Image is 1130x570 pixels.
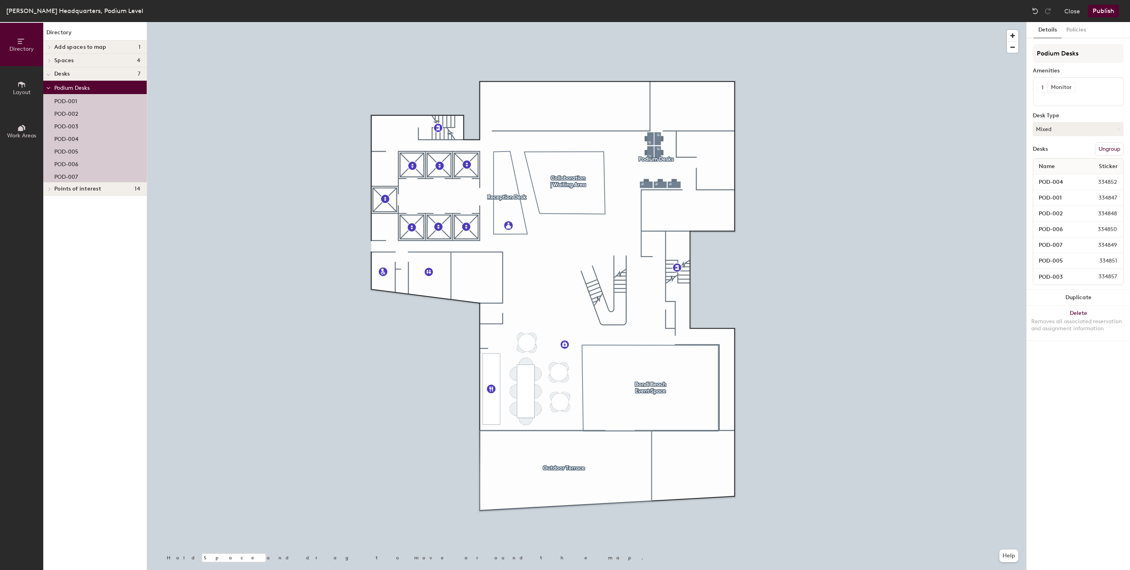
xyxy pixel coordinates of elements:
[54,85,90,91] span: Podium Desks
[1080,257,1122,265] span: 334851
[1035,159,1059,174] span: Name
[1079,209,1122,218] span: 334848
[54,44,107,50] span: Add spaces to map
[13,89,31,96] span: Layout
[54,133,78,142] p: POD-004
[54,57,74,64] span: Spaces
[1079,241,1122,250] span: 334849
[1062,22,1091,38] button: Policies
[1027,305,1130,340] button: DeleteRemoves all associated reservation and assignment information
[138,44,140,50] span: 1
[1088,5,1119,17] button: Publish
[1033,68,1124,74] div: Amenities
[54,146,78,155] p: POD-005
[43,28,147,41] h1: Directory
[1035,255,1080,266] input: Unnamed desk
[1033,146,1048,152] div: Desks
[1027,290,1130,305] button: Duplicate
[1064,5,1080,17] button: Close
[1033,113,1124,119] div: Desk Type
[1033,122,1124,136] button: Mixed
[54,71,70,77] span: Desks
[1080,194,1122,202] span: 334847
[1035,192,1080,204] input: Unnamed desk
[1034,22,1062,38] button: Details
[1037,82,1047,93] button: 1
[1047,82,1075,93] div: Monitor
[999,550,1018,562] button: Help
[6,6,143,16] div: [PERSON_NAME] Headquarters, Podium Level
[9,46,34,52] span: Directory
[54,96,77,105] p: POD-001
[1031,7,1039,15] img: Undo
[54,108,78,117] p: POD-002
[1079,178,1122,187] span: 334852
[54,121,78,130] p: POD-003
[1095,159,1122,174] span: Sticker
[7,132,36,139] span: Work Areas
[1042,83,1043,92] span: 1
[1079,225,1122,234] span: 334850
[138,71,140,77] span: 7
[1031,318,1125,332] div: Removes all associated reservation and assignment information
[54,159,78,168] p: POD-006
[1080,272,1122,281] span: 334857
[1044,7,1052,15] img: Redo
[1035,224,1079,235] input: Unnamed desk
[1035,177,1079,188] input: Unnamed desk
[54,171,78,180] p: POD-007
[1035,240,1079,251] input: Unnamed desk
[1035,208,1079,219] input: Unnamed desk
[1095,142,1124,156] button: Ungroup
[137,57,140,64] span: 4
[1035,271,1080,282] input: Unnamed desk
[54,186,101,192] span: Points of interest
[135,186,140,192] span: 14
